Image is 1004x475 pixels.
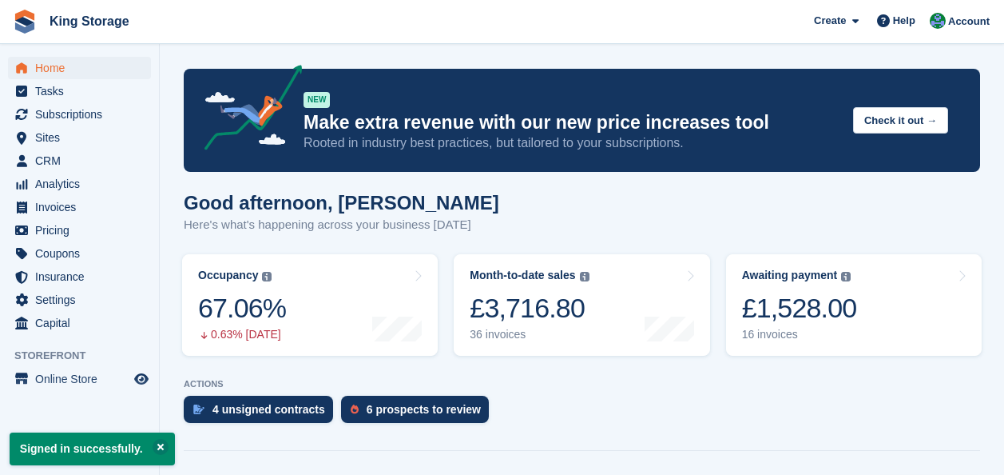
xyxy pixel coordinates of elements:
span: CRM [35,150,131,172]
a: menu [8,126,151,149]
a: menu [8,103,151,126]
a: menu [8,265,151,288]
a: menu [8,57,151,79]
div: 0.63% [DATE] [198,328,286,341]
button: Check it out → [853,107,948,134]
a: 4 unsigned contracts [184,396,341,431]
span: Account [948,14,990,30]
div: 67.06% [198,292,286,325]
a: Month-to-date sales £3,716.80 36 invoices [454,254,709,356]
span: Invoices [35,196,131,218]
a: Occupancy 67.06% 0.63% [DATE] [182,254,438,356]
p: ACTIONS [184,379,980,389]
a: menu [8,312,151,334]
a: menu [8,219,151,241]
span: Coupons [35,242,131,265]
div: £3,716.80 [470,292,589,325]
span: Pricing [35,219,131,241]
img: price-adjustments-announcement-icon-8257ccfd72463d97f412b2fc003d46551f7dbcb40ab6d574587a9cd5c0d94... [191,65,303,156]
a: menu [8,150,151,172]
span: Storefront [14,348,159,364]
span: Settings [35,289,131,311]
p: Rooted in industry best practices, but tailored to your subscriptions. [304,134,840,152]
a: menu [8,242,151,265]
a: 6 prospects to review [341,396,497,431]
a: menu [8,80,151,102]
div: £1,528.00 [742,292,857,325]
span: Capital [35,312,131,334]
img: stora-icon-8386f47178a22dfd0bd8f6a31ec36ba5ce8667c1dd55bd0f319d3a0aa187defe.svg [13,10,37,34]
img: John King [930,13,946,29]
p: Here's what's happening across your business [DATE] [184,216,499,234]
h1: Good afternoon, [PERSON_NAME] [184,192,499,214]
a: menu [8,368,151,390]
a: Preview store [132,369,151,389]
div: NEW [304,92,330,108]
img: icon-info-grey-7440780725fd019a000dd9b08b2336e03edf1995a4989e88bcd33f0948082b44.svg [262,272,272,281]
span: Sites [35,126,131,149]
p: Make extra revenue with our new price increases tool [304,111,840,134]
a: menu [8,173,151,195]
img: icon-info-grey-7440780725fd019a000dd9b08b2336e03edf1995a4989e88bcd33f0948082b44.svg [580,272,589,281]
div: 16 invoices [742,328,857,341]
div: Month-to-date sales [470,269,575,282]
img: prospect-51fa495bee0391a8d652442698ab0144808aea92771e9ea1ae160a38d050c398.svg [351,405,359,414]
a: menu [8,289,151,311]
span: Online Store [35,368,131,390]
span: Subscriptions [35,103,131,126]
div: Awaiting payment [742,269,838,282]
span: Tasks [35,80,131,102]
div: Occupancy [198,269,258,282]
span: Create [814,13,846,29]
img: icon-info-grey-7440780725fd019a000dd9b08b2336e03edf1995a4989e88bcd33f0948082b44.svg [841,272,851,281]
p: Signed in successfully. [10,433,175,465]
span: Analytics [35,173,131,195]
span: Home [35,57,131,79]
a: King Storage [43,8,136,34]
div: 4 unsigned contracts [212,403,325,416]
img: contract_signature_icon-13c848040528278c33f63329250d36e43548de30e8caae1d1a13099fd9432cc5.svg [193,405,204,414]
a: Awaiting payment £1,528.00 16 invoices [726,254,982,356]
span: Help [893,13,915,29]
div: 36 invoices [470,328,589,341]
span: Insurance [35,265,131,288]
a: menu [8,196,151,218]
div: 6 prospects to review [367,403,481,416]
